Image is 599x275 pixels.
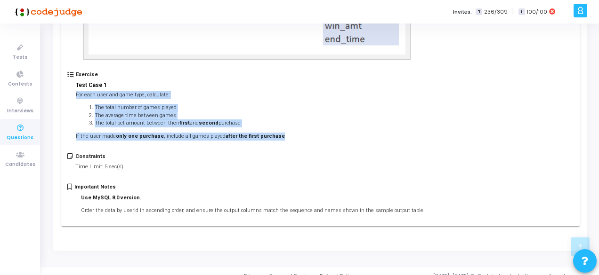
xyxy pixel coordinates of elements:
[179,120,190,126] strong: first
[76,91,285,99] p: For each user and game type, calculate:
[527,8,547,16] span: 100/100
[8,80,32,88] span: Contests
[116,133,164,139] strong: only one purchase
[453,8,472,16] label: Invites:
[5,161,35,169] span: Candidates
[7,134,33,142] span: Questions
[95,112,285,120] li: The average time between games
[518,8,525,16] span: I
[12,2,82,21] img: logo
[476,8,482,16] span: T
[13,54,27,62] span: Tests
[81,207,423,215] p: Order the data by userid in ascending order, and ensure the output columns match the sequence and...
[75,163,123,171] p: Time Limit: 5 sec(s)
[81,195,141,201] strong: Use MySQL 8.0 version.
[484,8,508,16] span: 236/309
[74,184,423,190] h5: Important Notes
[512,7,514,16] span: |
[95,104,285,112] li: The total number of games played
[226,133,285,139] strong: after the first purchase
[76,133,285,141] p: If the user made , include all games played
[7,107,33,115] span: Interviews
[76,71,285,78] h5: Exercise
[76,82,285,89] h3: Test Case 1
[75,153,123,159] h5: Constraints
[95,119,285,127] li: The total bet amount between their and purchase
[199,120,219,126] strong: second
